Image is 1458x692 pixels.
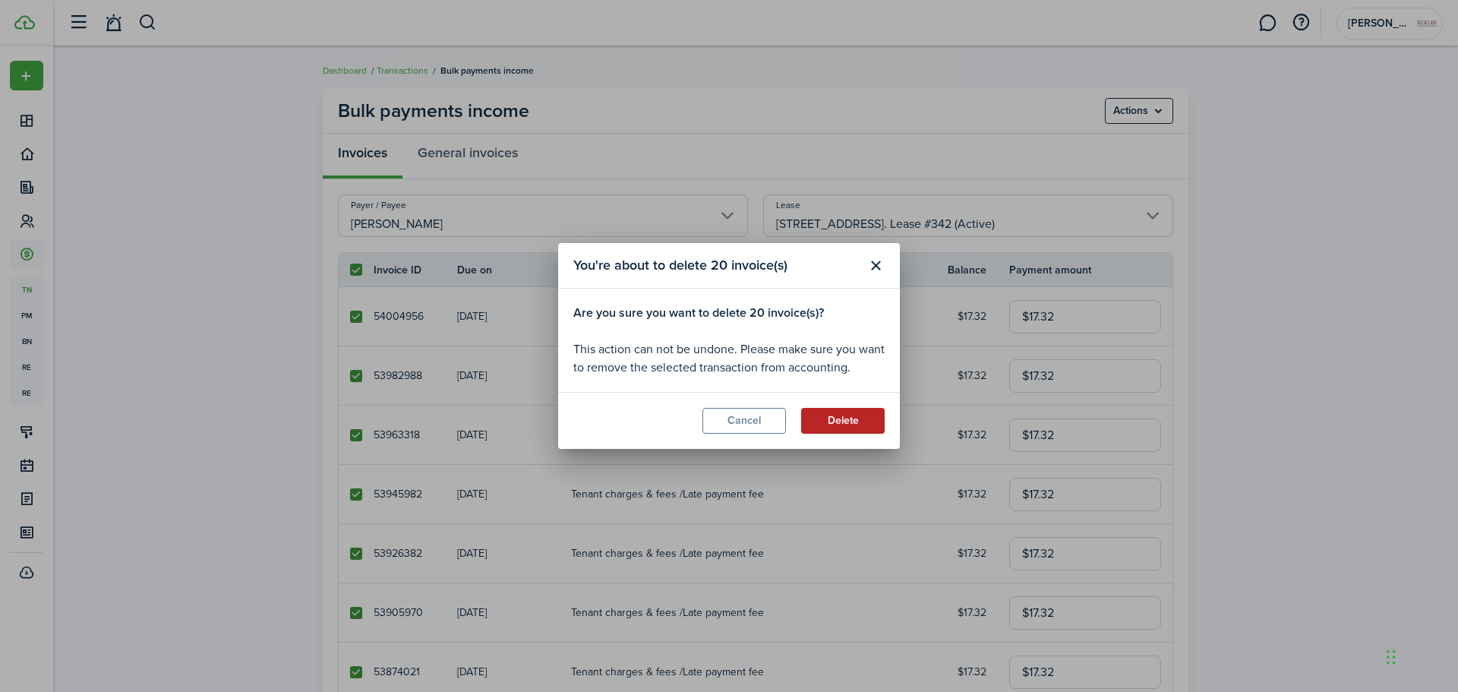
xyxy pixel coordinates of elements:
button: Delete [801,408,885,434]
button: Close modal [863,253,888,279]
div: Drag [1387,634,1396,680]
iframe: Chat Widget [1382,619,1458,692]
button: Cancel [702,408,786,434]
b: Are you sure you want to delete 20 invoice(s)? [573,304,824,321]
span: You're about to delete 20 invoice(s) [573,255,787,276]
div: This action can not be undone. Please make sure you want to remove the selected transaction from ... [573,304,885,377]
